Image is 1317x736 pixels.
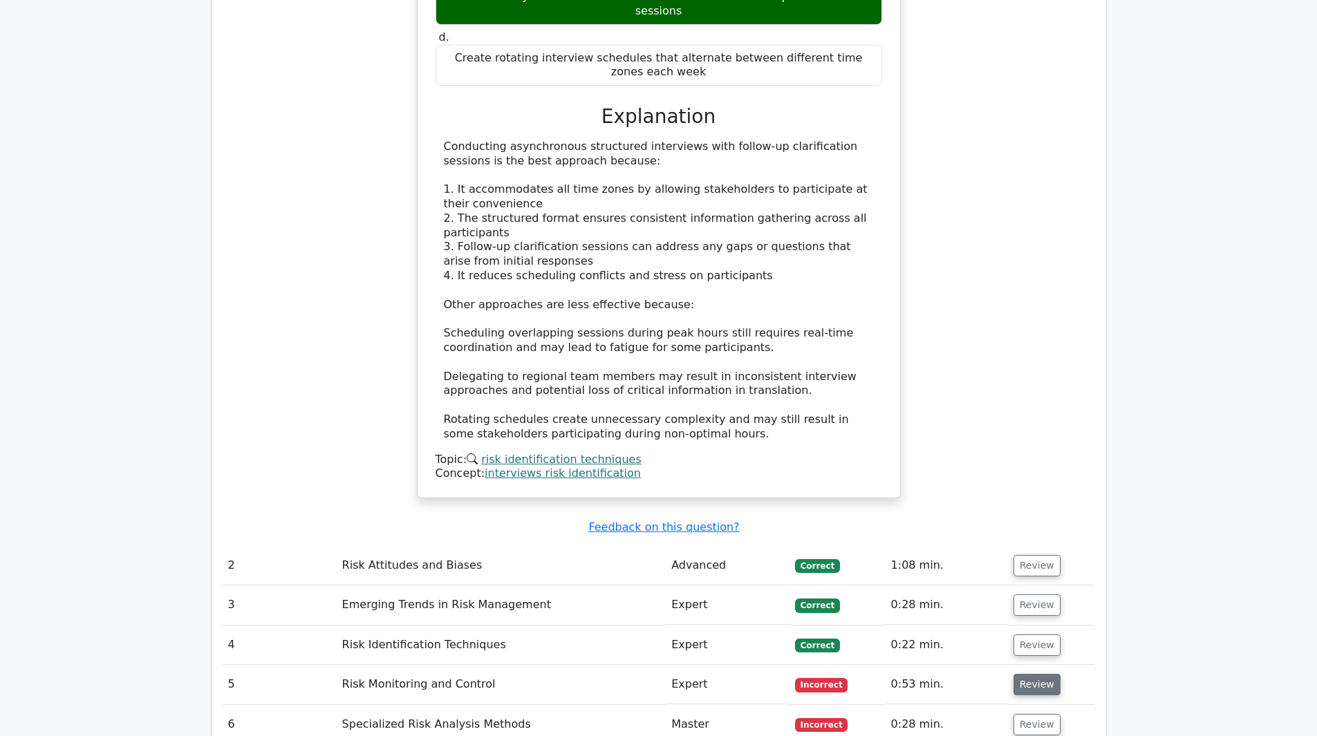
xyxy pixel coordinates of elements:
span: Correct [795,598,840,612]
td: 4 [223,625,337,665]
td: 0:28 min. [886,585,1008,625]
span: Incorrect [795,718,848,732]
td: 3 [223,585,337,625]
td: 2 [223,546,337,585]
a: interviews risk identification [485,466,641,480]
button: Review [1014,634,1061,656]
div: Create rotating interview schedules that alternate between different time zones each week [436,45,882,86]
h3: Explanation [444,105,874,129]
td: Emerging Trends in Risk Management [337,585,666,625]
td: 1:08 min. [886,546,1008,585]
div: Concept: [436,466,882,481]
button: Review [1014,674,1061,695]
td: Advanced [666,546,789,585]
td: 5 [223,665,337,704]
button: Review [1014,714,1061,735]
td: Expert [666,585,789,625]
td: Risk Monitoring and Control [337,665,666,704]
button: Review [1014,594,1061,616]
a: risk identification techniques [481,453,642,466]
span: Incorrect [795,678,848,692]
button: Review [1014,555,1061,576]
td: Risk Attitudes and Biases [337,546,666,585]
div: Topic: [436,453,882,467]
span: Correct [795,559,840,573]
td: 0:53 min. [886,665,1008,704]
td: Expert [666,665,789,704]
td: 0:22 min. [886,625,1008,665]
span: d. [439,30,449,44]
td: Expert [666,625,789,665]
td: Risk Identification Techniques [337,625,666,665]
div: Conducting asynchronous structured interviews with follow-up clarification sessions is the best a... [444,140,874,442]
span: Correct [795,639,840,652]
a: Feedback on this question? [588,520,739,534]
